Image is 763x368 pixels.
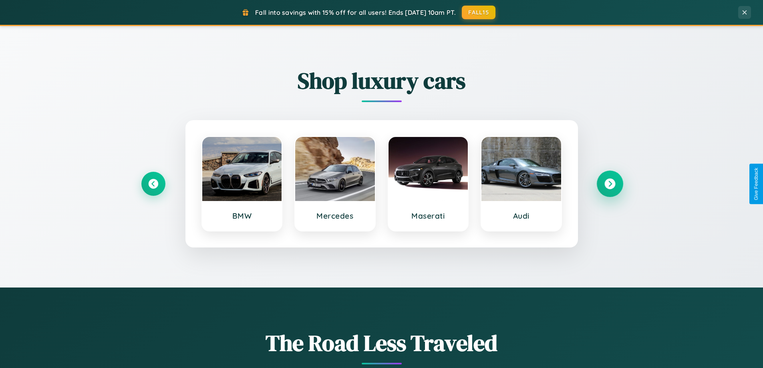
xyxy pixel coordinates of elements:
h1: The Road Less Traveled [141,328,622,358]
span: Fall into savings with 15% off for all users! Ends [DATE] 10am PT. [255,8,456,16]
h3: Mercedes [303,211,367,221]
h2: Shop luxury cars [141,65,622,96]
h3: Audi [489,211,553,221]
h3: Maserati [397,211,460,221]
h3: BMW [210,211,274,221]
button: FALL15 [462,6,495,19]
div: Give Feedback [753,168,759,200]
